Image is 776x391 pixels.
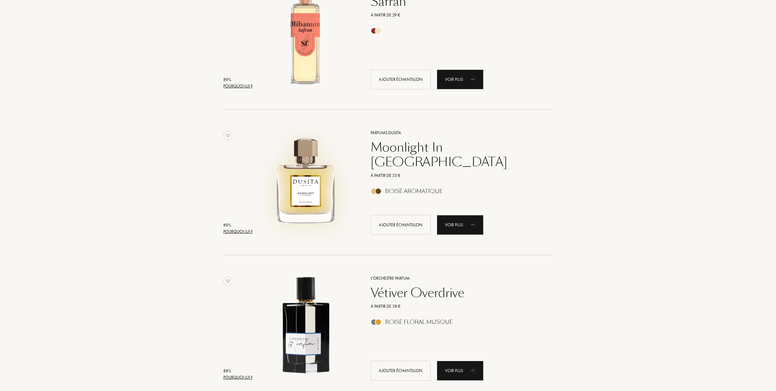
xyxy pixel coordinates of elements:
img: no_like_p.png [223,131,232,140]
div: Ajouter échantillon [371,70,431,89]
a: À partir de 38 € [366,303,544,310]
a: Voir plusanimation [437,70,483,89]
img: Vétiver Overdrive L'Orchestre Parfum [255,274,356,376]
div: Pourquoi lui ? [223,374,253,381]
div: animation [469,218,481,231]
a: Vétiver Overdrive L'Orchestre Parfum [255,267,361,387]
div: Boisé Aromatique [385,188,443,195]
div: Pourquoi lui ? [223,83,253,89]
img: no_like_p.png [223,277,232,286]
a: Moonlight In Chiangmai Parfums Dusita [255,122,361,242]
a: L'Orchestre Parfum [366,275,544,282]
a: Voir plusanimation [437,215,483,235]
div: Ajouter échantillon [371,215,431,235]
div: 88 % [223,368,253,374]
div: 89 % [223,77,253,83]
div: animation [469,364,481,376]
div: Pourquoi lui ? [223,228,253,235]
div: Boisé Floral Musqué [385,319,453,325]
div: Voir plus [437,70,483,89]
a: Voir plusanimation [437,361,483,381]
a: À partir de 29 € [366,12,544,18]
a: Boisé Aromatique [366,190,544,196]
div: 89 % [223,222,253,228]
div: Ajouter échantillon [371,361,431,381]
a: Parfums Dusita [366,130,544,136]
a: Moonlight In [GEOGRAPHIC_DATA] [366,140,544,169]
div: Voir plus [437,215,483,235]
a: Vétiver Overdrive [366,285,544,300]
a: À partir de 55 € [366,172,544,179]
div: Voir plus [437,361,483,381]
img: Moonlight In Chiangmai Parfums Dusita [255,129,356,230]
div: animation [469,73,481,85]
a: Boisé Floral Musqué [366,321,544,327]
